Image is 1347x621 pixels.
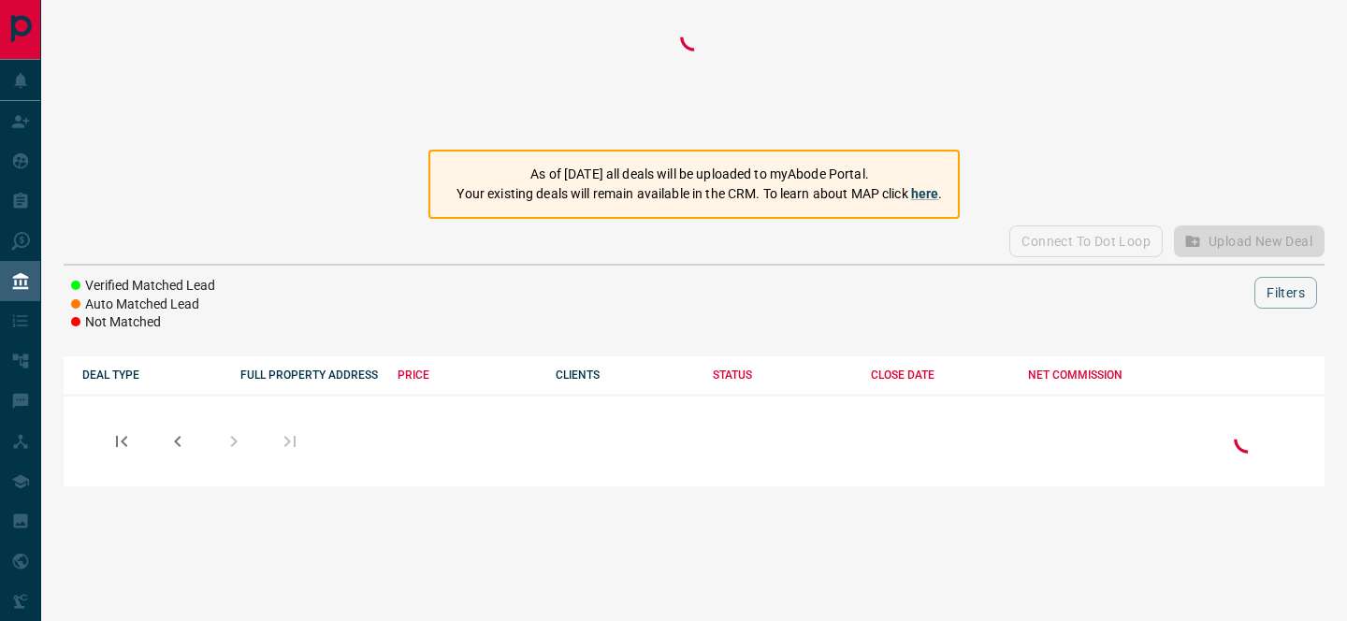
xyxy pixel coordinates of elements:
div: STATUS [713,368,852,382]
div: CLIENTS [556,368,695,382]
li: Verified Matched Lead [71,277,215,296]
div: DEAL TYPE [82,368,222,382]
div: FULL PROPERTY ADDRESS [240,368,380,382]
div: NET COMMISSION [1028,368,1167,382]
li: Auto Matched Lead [71,296,215,314]
div: Loading [1229,421,1267,461]
div: PRICE [398,368,537,382]
div: CLOSE DATE [871,368,1010,382]
p: As of [DATE] all deals will be uploaded to myAbode Portal. [456,165,942,184]
p: Your existing deals will remain available in the CRM. To learn about MAP click . [456,184,942,204]
button: Filters [1254,277,1317,309]
li: Not Matched [71,313,215,332]
div: Loading [675,19,713,131]
a: here [911,186,939,201]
